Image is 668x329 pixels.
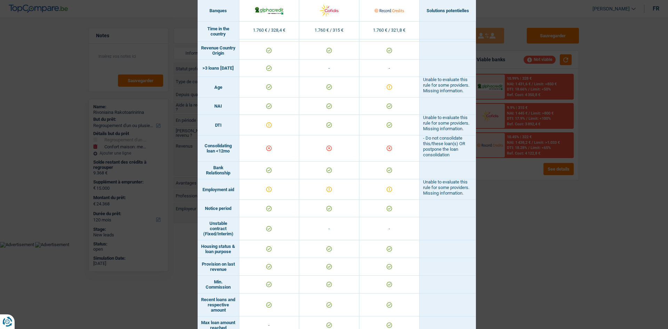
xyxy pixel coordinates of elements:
[198,97,239,115] td: NAI
[198,42,239,60] td: Revenue Country Origin
[198,200,239,217] td: Notice period
[198,258,239,276] td: Provision on last revenue
[198,135,239,162] td: Consolidating loan <12mo
[314,3,344,18] img: Cofidis
[198,60,239,77] td: >3 loans [DATE]
[420,115,476,135] td: Unable to evaluate this rule for some providers. Missing information.
[420,135,476,162] td: - Do not consolidate this/these loan(s) OR postpone the loan consolidation
[254,6,284,15] img: AlphaCredit
[359,22,420,39] td: 1.760 € / 321,8 €
[198,77,239,97] td: Age
[299,22,359,39] td: 1.760 € / 315 €
[198,276,239,293] td: Min. Commission
[198,115,239,135] td: DTI
[198,240,239,258] td: Housing status & loan purpose
[420,77,476,97] td: Unable to evaluate this rule for some providers. Missing information.
[420,179,476,200] td: Unable to evaluate this rule for some providers. Missing information.
[359,217,420,240] td: -
[299,217,359,240] td: -
[198,217,239,240] td: Unstable contract (Fixed/Interim)
[359,60,420,77] td: -
[198,179,239,200] td: Employment aid
[239,22,300,39] td: 1.760 € / 328,4 €
[198,293,239,316] td: Recent loans and respective amount
[198,21,239,42] td: Time in the country
[374,3,404,18] img: Record Credits
[198,162,239,179] td: Bank Relationship
[299,60,359,77] td: -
